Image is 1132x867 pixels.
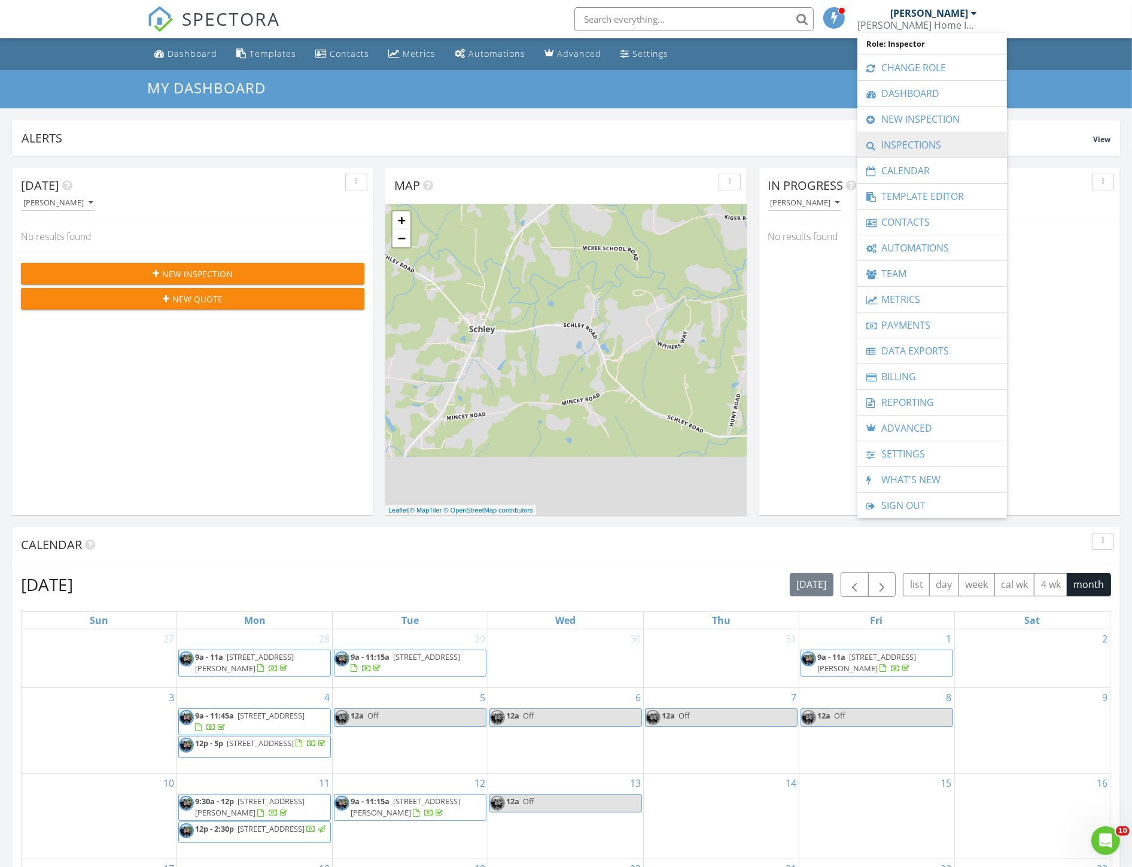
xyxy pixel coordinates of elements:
[863,184,1001,209] a: Template Editor
[958,573,995,596] button: week
[195,738,328,748] a: 12p - 5p [STREET_ADDRESS]
[944,688,954,707] a: Go to August 8, 2025
[195,796,305,818] a: 9:30a - 12p [STREET_ADDRESS][PERSON_NAME]
[488,773,644,859] td: Go to August 13, 2025
[863,390,1001,415] a: Reporting
[863,158,1001,183] a: Calendar
[179,738,194,753] img: img_5455.jpeg
[863,81,1001,106] a: Dashboard
[1067,573,1111,596] button: month
[863,338,1001,363] a: Data Exports
[553,612,578,629] a: Wednesday
[863,467,1001,492] a: What's New
[161,774,177,793] a: Go to August 10, 2025
[147,78,266,98] span: My Dashboard
[178,794,331,821] a: 9:30a - 12p [STREET_ADDRESS][PERSON_NAME]
[330,48,369,59] div: Contacts
[801,650,953,677] a: 9a - 11a [STREET_ADDRESS][PERSON_NAME]
[863,55,1001,80] a: Change Role
[333,629,488,688] td: Go to July 29, 2025
[616,43,673,65] a: Settings
[195,796,305,818] span: [STREET_ADDRESS][PERSON_NAME]
[523,710,534,721] span: Off
[384,43,440,65] a: Metrics
[172,293,223,305] span: New Quote
[863,33,1001,54] span: Role: Inspector
[540,43,606,65] a: Advanced
[195,710,234,721] span: 9a - 11:45a
[477,688,488,707] a: Go to August 5, 2025
[628,774,643,793] a: Go to August 13, 2025
[1116,826,1130,836] span: 10
[954,773,1110,859] td: Go to August 16, 2025
[392,211,410,229] a: Zoom in
[388,507,408,514] a: Leaflet
[903,573,930,596] button: list
[177,773,333,859] td: Go to August 11, 2025
[179,651,194,666] img: img_5455.jpeg
[857,19,977,31] div: Burnside Home Inspections LLC
[799,629,954,688] td: Go to August 1, 2025
[868,572,896,597] button: Next month
[863,287,1001,312] a: Metrics
[801,710,816,725] img: img_5455.jpeg
[1093,134,1110,144] span: View
[334,794,486,821] a: 9a - 11:15a [STREET_ADDRESS][PERSON_NAME]
[834,710,845,721] span: Off
[21,536,82,553] span: Calendar
[195,710,305,732] a: 9a - 11:45a [STREET_ADDRESS]
[801,651,816,666] img: img_5455.jpeg
[393,651,460,662] span: [STREET_ADDRESS]
[23,199,93,207] div: [PERSON_NAME]
[863,132,1001,157] a: Inspections
[195,651,294,674] a: 9a - 11a [STREET_ADDRESS][PERSON_NAME]
[817,651,845,662] span: 9a - 11a
[178,708,331,735] a: 9a - 11:45a [STREET_ADDRESS]
[799,688,954,774] td: Go to August 8, 2025
[178,650,331,677] a: 9a - 11a [STREET_ADDRESS][PERSON_NAME]
[863,107,1001,132] a: New Inspection
[468,48,525,59] div: Automations
[444,507,533,514] a: © OpenStreetMap contributors
[817,651,916,674] span: [STREET_ADDRESS][PERSON_NAME]
[351,796,460,818] a: 9a - 11:15a [STREET_ADDRESS][PERSON_NAME]
[385,505,536,516] div: |
[890,7,968,19] div: [PERSON_NAME]
[472,774,488,793] a: Go to August 12, 2025
[472,629,488,648] a: Go to July 29, 2025
[799,773,954,859] td: Go to August 15, 2025
[1094,774,1110,793] a: Go to August 16, 2025
[939,774,954,793] a: Go to August 15, 2025
[1034,573,1067,596] button: 4 wk
[643,629,799,688] td: Go to July 31, 2025
[22,773,177,859] td: Go to August 10, 2025
[351,651,460,674] a: 9a - 11:15a [STREET_ADDRESS]
[147,6,174,32] img: The Best Home Inspection Software - Spectora
[178,821,331,843] a: 12p - 2:30p [STREET_ADDRESS]
[863,313,1001,338] a: Payments
[523,796,534,807] span: Off
[162,268,233,280] span: New Inspection
[334,710,349,725] img: img_5455.jpeg
[195,823,234,834] span: 12p - 2:30p
[817,710,830,721] span: 12a
[147,16,280,41] a: SPECTORA
[662,710,675,721] span: 12a
[768,177,843,193] span: In Progress
[450,43,530,65] a: Automations (Basic)
[632,48,668,59] div: Settings
[633,688,643,707] a: Go to August 6, 2025
[21,572,73,596] h2: [DATE]
[868,612,885,629] a: Friday
[863,210,1001,235] a: Contacts
[317,774,332,793] a: Go to August 11, 2025
[392,229,410,247] a: Zoom out
[790,573,833,596] button: [DATE]
[351,651,389,662] span: 9a - 11:15a
[944,629,954,648] a: Go to August 1, 2025
[322,688,332,707] a: Go to August 4, 2025
[574,7,814,31] input: Search everything...
[770,199,839,207] div: [PERSON_NAME]
[1100,688,1110,707] a: Go to August 9, 2025
[863,235,1001,260] a: Automations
